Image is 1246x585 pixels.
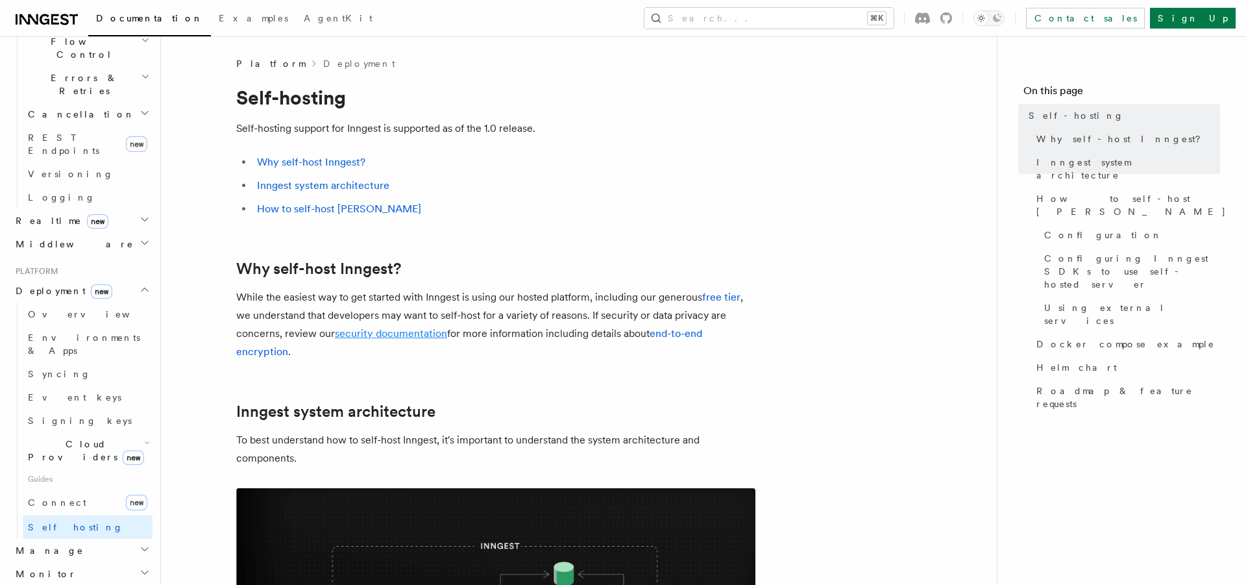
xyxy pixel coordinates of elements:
span: REST Endpoints [28,132,99,156]
a: Why self-host Inngest? [257,156,365,168]
a: Configuring Inngest SDKs to use self-hosted server [1039,247,1220,296]
a: Self hosting [23,516,153,539]
span: Event keys [28,392,121,403]
a: Sign Up [1150,8,1236,29]
span: Flow Control [23,35,141,61]
span: Configuration [1044,229,1162,242]
a: Docker compose example [1031,332,1220,356]
span: Platform [10,266,58,277]
p: While the easiest way to get started with Inngest is using our hosted platform, including our gen... [236,288,755,361]
p: To best understand how to self-host Inngest, it's important to understand the system architecture... [236,431,755,467]
span: new [87,214,108,229]
span: Cloud Providers [23,438,144,464]
span: AgentKit [304,13,373,23]
span: Environments & Apps [28,332,140,356]
span: Errors & Retries [23,71,141,97]
a: Syncing [23,362,153,386]
a: Versioning [23,162,153,186]
h1: Self-hosting [236,86,755,109]
button: Cloud Providersnew [23,432,153,469]
a: Overview [23,303,153,326]
span: Using external services [1044,301,1220,327]
span: Logging [28,192,95,203]
span: Configuring Inngest SDKs to use self-hosted server [1044,252,1220,291]
a: free tier [702,291,740,303]
span: Deployment [10,284,112,297]
span: Realtime [10,214,108,227]
span: Docker compose example [1036,338,1215,351]
span: Syncing [28,369,91,379]
a: Roadmap & feature requests [1031,379,1220,416]
span: Helm chart [1036,361,1117,374]
a: Connectnew [23,490,153,516]
button: Deploymentnew [10,279,153,303]
button: Manage [10,539,153,562]
button: Middleware [10,232,153,256]
span: Examples [219,13,288,23]
p: Self-hosting support for Inngest is supported as of the 1.0 release. [236,119,755,138]
button: Errors & Retries [23,66,153,103]
a: security documentation [335,327,447,340]
span: Versioning [28,169,114,179]
a: Self-hosting [1023,104,1220,127]
a: Why self-host Inngest? [1031,127,1220,151]
button: Realtimenew [10,209,153,232]
span: new [126,495,147,510]
span: Middleware [10,238,134,251]
span: Documentation [96,13,203,23]
div: Deploymentnew [10,303,153,539]
span: Self hosting [28,522,123,532]
span: Monitor [10,567,77,580]
button: Toggle dark mode [973,10,1005,26]
a: Contact sales [1026,8,1145,29]
a: Inngest system architecture [1031,151,1220,187]
kbd: ⌘K [868,12,886,25]
span: Connect [28,497,86,508]
button: Search...⌘K [644,8,894,29]
a: Using external services [1039,296,1220,332]
span: Inngest system architecture [1036,156,1220,182]
span: new [123,451,144,465]
a: Environments & Apps [23,326,153,362]
a: Configuration [1039,223,1220,247]
span: Signing keys [28,416,132,426]
h4: On this page [1023,83,1220,104]
button: Cancellation [23,103,153,126]
a: Helm chart [1031,356,1220,379]
a: How to self-host [PERSON_NAME] [1031,187,1220,223]
span: Overview [28,309,162,319]
span: Platform [236,57,305,70]
a: Why self-host Inngest? [236,260,401,278]
button: Flow Control [23,30,153,66]
span: new [126,136,147,152]
span: Why self-host Inngest? [1036,132,1210,145]
span: new [91,284,112,299]
span: Cancellation [23,108,135,121]
span: Self-hosting [1029,109,1124,122]
a: Signing keys [23,409,153,432]
a: Logging [23,186,153,209]
a: Documentation [88,4,211,36]
a: REST Endpointsnew [23,126,153,162]
a: Examples [211,4,296,35]
span: Guides [23,469,153,490]
a: Inngest system architecture [257,179,389,192]
a: Inngest system architecture [236,403,435,421]
a: AgentKit [296,4,380,35]
span: How to self-host [PERSON_NAME] [1036,192,1227,218]
span: Manage [10,544,84,557]
a: Event keys [23,386,153,409]
span: Roadmap & feature requests [1036,384,1220,410]
a: Deployment [323,57,395,70]
a: How to self-host [PERSON_NAME] [257,203,421,215]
